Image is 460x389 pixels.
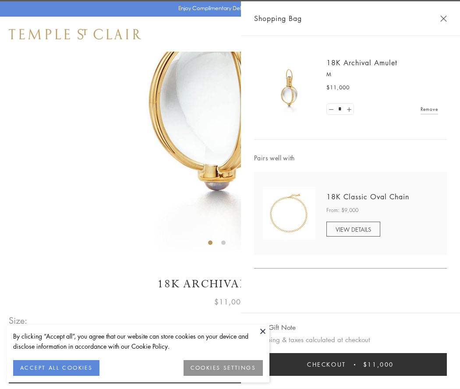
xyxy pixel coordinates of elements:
[263,187,315,240] img: N88865-OV18
[214,296,246,308] span: $11,000
[326,70,438,79] p: M
[9,276,451,292] h1: 18K Archival Amulet
[344,104,353,115] a: Set quantity to 2
[254,153,447,163] span: Pairs well with
[326,58,397,67] a: 18K Archival Amulet
[326,192,409,202] a: 18K Classic Oval Chain
[9,313,28,328] span: Size:
[336,225,371,233] span: VIEW DETAILS
[326,83,350,92] span: $11,000
[440,15,447,22] button: Close Shopping Bag
[327,104,336,115] a: Set quantity to 0
[254,322,296,333] button: Add Gift Note
[254,334,447,345] p: Shipping & taxes calculated at checkout
[13,360,99,376] button: ACCEPT ALL COOKIES
[9,29,141,39] img: Temple St. Clair
[421,104,438,114] a: Remove
[326,206,358,215] span: From: $9,000
[363,360,394,369] span: $11,000
[254,353,447,376] button: Checkout $11,000
[326,222,380,237] a: VIEW DETAILS
[178,4,278,13] p: Enjoy Complimentary Delivery & Returns
[184,360,263,376] button: COOKIES SETTINGS
[263,61,315,114] img: 18K Archival Amulet
[307,360,346,369] span: Checkout
[254,13,302,24] span: Shopping Bag
[13,331,263,351] div: By clicking “Accept all”, you agree that our website can store cookies on your device and disclos...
